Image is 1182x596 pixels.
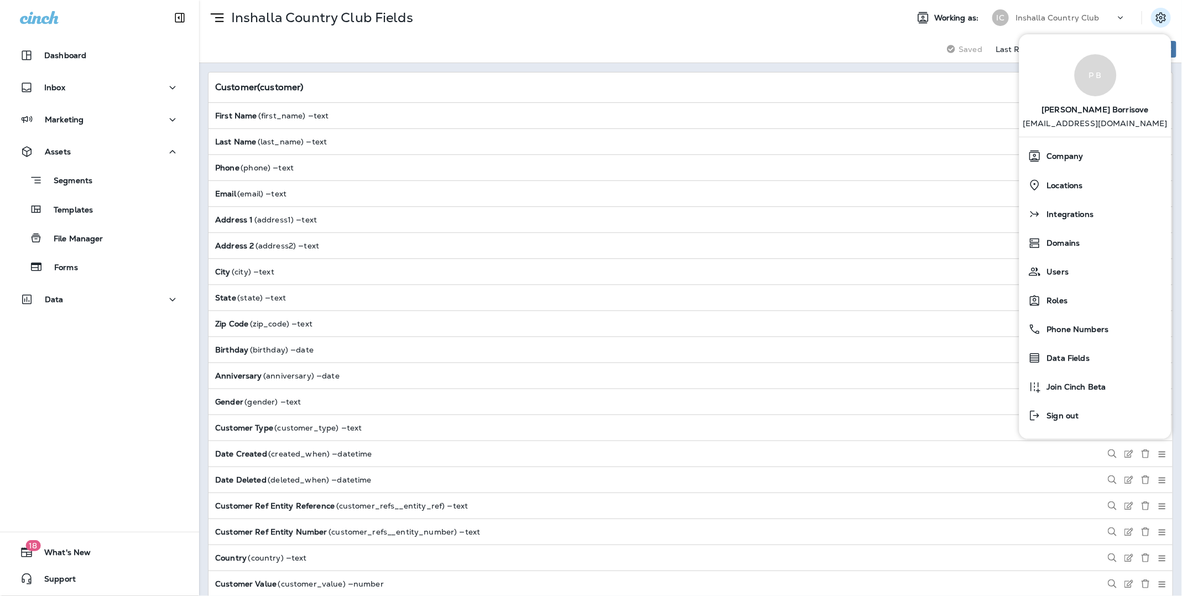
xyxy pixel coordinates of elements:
[25,540,40,551] span: 18
[164,7,195,29] button: Collapse Sidebar
[215,397,301,406] div: ( gender ) — text
[215,371,340,380] div: ( anniversary ) — date
[209,519,1173,545] div: Customer Ref Entity Number(customer_refs__entity_number) —text
[215,241,256,250] strong: Address 2
[215,527,329,536] strong: Customer Ref Entity Number
[1019,200,1171,229] button: Integrations
[33,548,91,561] span: What's New
[1042,210,1094,219] span: Integrations
[209,440,1173,467] div: Date Created(created_when) —datetime
[215,345,314,354] div: ( birthday ) — date
[215,189,237,198] strong: Email
[11,44,188,66] button: Dashboard
[44,51,86,60] p: Dashboard
[1024,318,1167,340] a: Phone Numbers
[43,176,92,187] p: Segments
[215,215,317,224] div: ( address1 ) — text
[1151,8,1171,28] button: Settings
[1042,411,1079,421] span: Sign out
[11,541,188,563] button: 18What's New
[215,189,287,198] div: ( email ) — text
[215,137,258,146] strong: Last Name
[1019,401,1171,430] button: Sign out
[209,414,1173,440] div: Customer Type(customer_type) —text
[209,467,1173,493] div: Date Deleted(deleted_when) —datetime
[43,205,93,216] p: Templates
[11,288,188,310] button: Data
[215,163,241,172] strong: Phone
[215,579,384,588] div: ( customer_value ) — number
[1024,174,1167,196] a: Locations
[215,319,250,328] strong: Zip Code
[215,241,319,250] div: ( address2 ) — text
[215,293,237,302] strong: State
[209,493,1173,519] div: Customer Ref Entity Reference(customer_refs__entity_ref) —text
[215,345,250,354] strong: Birthday
[215,371,263,380] strong: Anniversary
[215,553,307,562] div: ( country ) — text
[33,574,76,588] span: Support
[215,475,268,484] strong: Date Deleted
[45,115,84,124] p: Marketing
[45,295,64,304] p: Data
[959,45,982,54] span: Saved
[1042,239,1080,248] span: Domains
[11,141,188,163] button: Assets
[11,255,188,278] button: Forms
[1042,325,1109,334] span: Phone Numbers
[215,163,294,172] div: ( phone ) — text
[215,423,362,432] div: ( customer_type ) — text
[1024,203,1167,225] a: Integrations
[1019,170,1171,200] button: Locations
[11,76,188,99] button: Inbox
[1019,229,1171,257] button: Domains
[209,362,1173,388] div: Anniversary(anniversary) —date
[1019,372,1171,401] button: Join Cinch Beta
[215,111,329,120] div: ( first_name ) — text
[215,267,274,276] div: ( city ) — text
[215,83,304,92] div: Customer ( customer )
[227,9,413,26] p: Inshalla Country Club Fields
[1042,96,1149,119] span: [PERSON_NAME] Borrisove
[43,234,103,245] p: File Manager
[215,579,278,588] strong: Customer Value
[215,215,254,224] strong: Address 1
[1019,286,1171,315] button: Roles
[1019,315,1171,344] button: Phone Numbers
[215,449,268,458] strong: Date Created
[1024,261,1167,283] a: Users
[996,45,1110,54] div: Last Refreshed: [DATE] 00:01
[11,226,188,250] button: File Manager
[1024,232,1167,254] a: Domains
[1024,347,1167,369] a: Data Fields
[1042,382,1106,392] span: Join Cinch Beta
[215,267,232,276] strong: City
[44,83,65,92] p: Inbox
[1024,289,1167,312] a: Roles
[934,13,981,23] span: Working as:
[209,336,1173,362] div: Birthday(birthday) —date
[1019,43,1171,137] a: P B[PERSON_NAME] Borrisove [EMAIL_ADDRESS][DOMAIN_NAME]
[1042,267,1069,277] span: Users
[992,9,1009,26] div: IC
[1042,354,1090,363] span: Data Fields
[1074,54,1116,96] div: P B
[215,137,327,146] div: ( last_name ) — text
[1023,119,1168,137] p: [EMAIL_ADDRESS][DOMAIN_NAME]
[215,475,372,484] div: ( deleted_when ) — datetime
[1019,257,1171,286] button: Users
[215,449,372,458] div: ( created_when ) — datetime
[1024,145,1167,167] a: Company
[11,198,188,221] button: Templates
[11,568,188,590] button: Support
[215,501,336,510] strong: Customer Ref Entity Reference
[43,263,78,273] p: Forms
[215,319,313,328] div: ( zip_code ) — text
[215,293,286,302] div: ( state ) — text
[215,527,480,536] div: ( customer_refs__entity_number ) — text
[1042,181,1083,190] span: Locations
[45,147,71,156] p: Assets
[215,423,274,432] strong: Customer Type
[1019,142,1171,170] button: Company
[209,388,1173,414] div: Gender(gender) —text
